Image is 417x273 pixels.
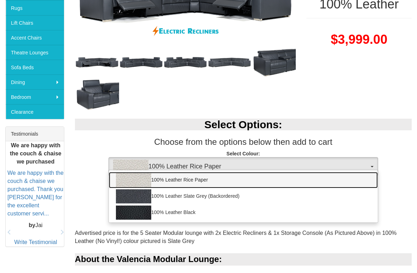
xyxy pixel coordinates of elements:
[116,173,151,187] img: 100% Leather Rice Paper
[109,172,378,188] a: 100% Leather Rice Paper
[116,189,151,203] img: 100% Leather Slate Grey (Backordered)
[109,204,378,221] a: 100% Leather Black
[109,188,378,204] a: 100% Leather Slate Grey (Backordered)
[116,206,151,220] img: 100% Leather Black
